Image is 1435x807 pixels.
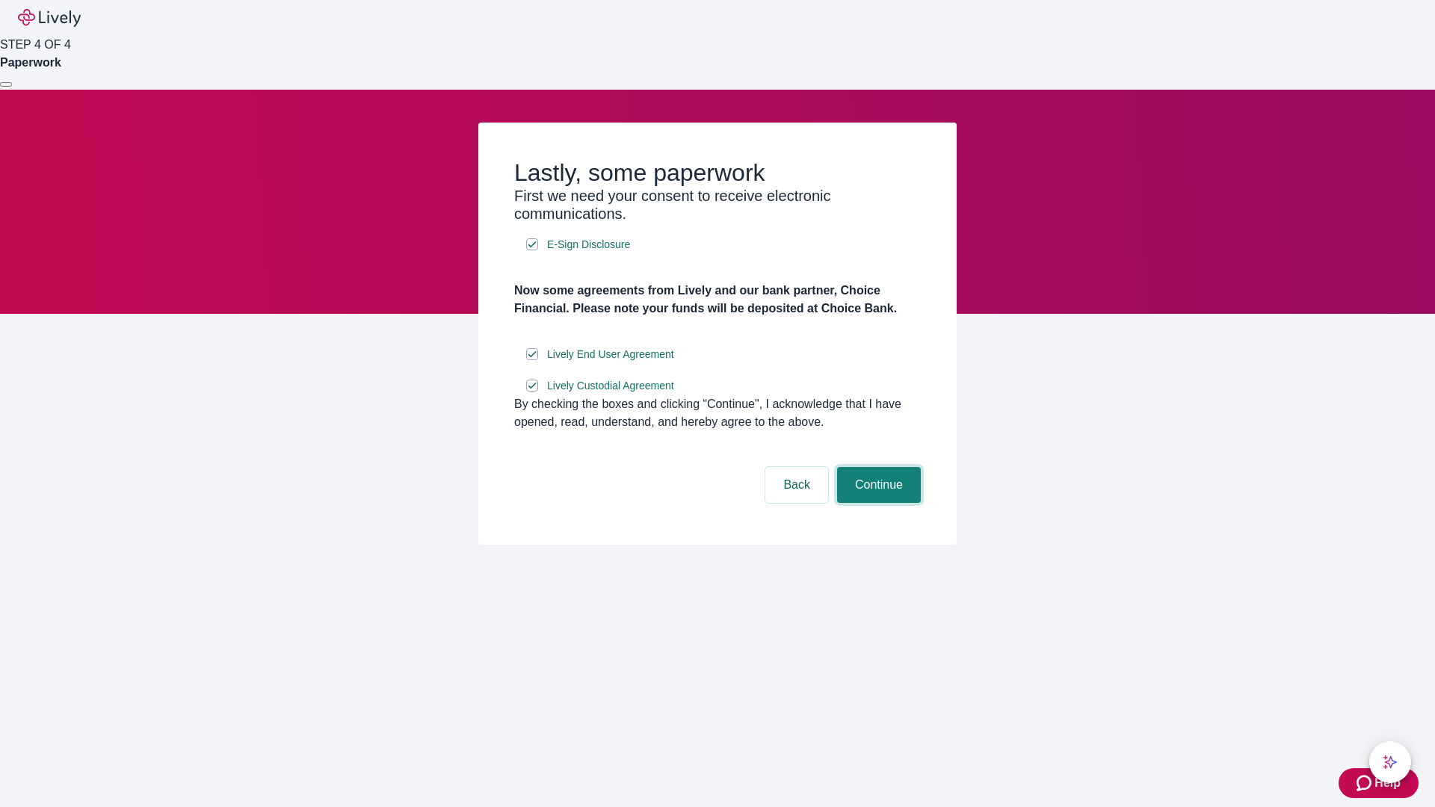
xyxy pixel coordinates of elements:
[514,158,921,187] h2: Lastly, some paperwork
[544,345,677,364] a: e-sign disclosure document
[1383,755,1398,770] svg: Lively AI Assistant
[547,347,674,362] span: Lively End User Agreement
[1369,741,1411,783] button: chat
[837,467,921,503] button: Continue
[765,467,828,503] button: Back
[514,395,921,431] div: By checking the boxes and clicking “Continue", I acknowledge that I have opened, read, understand...
[547,378,674,394] span: Lively Custodial Agreement
[544,235,633,254] a: e-sign disclosure document
[1374,774,1401,792] span: Help
[18,9,81,27] img: Lively
[544,377,677,395] a: e-sign disclosure document
[1339,768,1419,798] button: Zendesk support iconHelp
[1357,774,1374,792] svg: Zendesk support icon
[514,282,921,318] h4: Now some agreements from Lively and our bank partner, Choice Financial. Please note your funds wi...
[514,187,921,223] h3: First we need your consent to receive electronic communications.
[547,237,630,253] span: E-Sign Disclosure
